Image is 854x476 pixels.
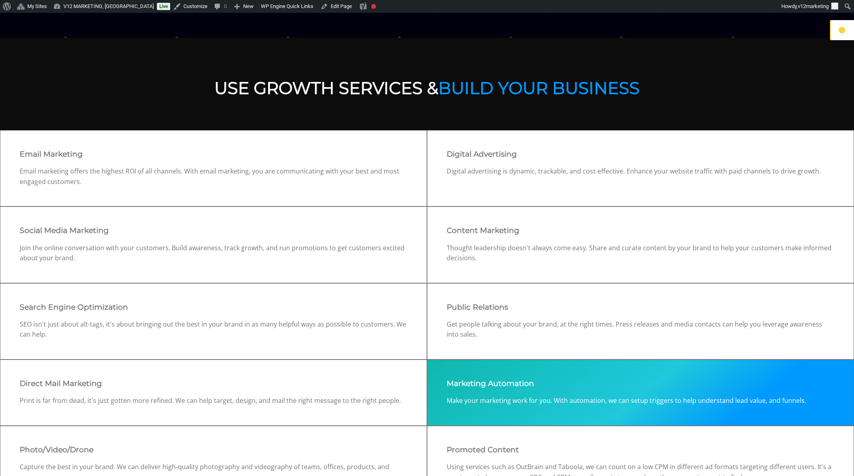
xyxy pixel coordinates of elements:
[20,226,407,235] h3: Social Media Marketing
[427,283,854,360] a: Public Relations Get people talking about your brand, at the right times. Press releases and medi...
[447,243,834,264] p: Thought leadership doesn't always come easy. Share and curate content by your brand to help your ...
[447,396,834,406] p: Make your marketing work for you. With automation, we can setup triggers to help understand lead ...
[447,166,834,177] p: Digital advertising is dynamic, trackable, and cost-effective. Enhance your website traffic with ...
[447,226,834,235] h3: Content Marketing
[447,303,834,312] h3: Public Relations
[371,4,376,9] div: Focus keyphrase not set
[447,445,834,454] h3: Promoted Content
[20,396,407,406] p: Print is far from dead, it's just gotten more refined. We can help target, design, and mail the r...
[20,150,407,159] h3: Email Marketing
[447,379,834,388] h3: Marketing Automation
[20,166,407,187] p: Email marketing offers the highest ROI of all channels. With email marketing, you are communicati...
[20,303,407,312] h3: Search Engine Optimization
[427,360,854,426] a: Marketing Automation Make your marketing work for you. With automation, we can setup triggers to ...
[20,445,407,454] h3: Photo/Video/Drone
[438,78,640,98] span: Build Your Business
[427,206,854,283] a: Content Marketing Thought leadership doesn't always come easy. Share and curate content by your b...
[20,319,407,340] p: SEO isn't just about alt-tags, it's about bringing out the best in your brand in as many helpful ...
[427,130,854,206] a: Digital Advertising Digital advertising is dynamic, trackable, and cost-effective. Enhance your w...
[447,150,834,159] h3: Digital Advertising
[20,243,407,264] p: Join the online conversation with your customers. Build awareness, track growth, and run promotio...
[798,3,829,9] span: v12marketing
[157,3,170,10] a: Live
[447,319,834,340] p: Get people talking about your brand, at the right times. Press releases and media contacts can he...
[20,379,407,388] h3: Direct Mail Marketing
[710,383,854,476] iframe: Chat Widget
